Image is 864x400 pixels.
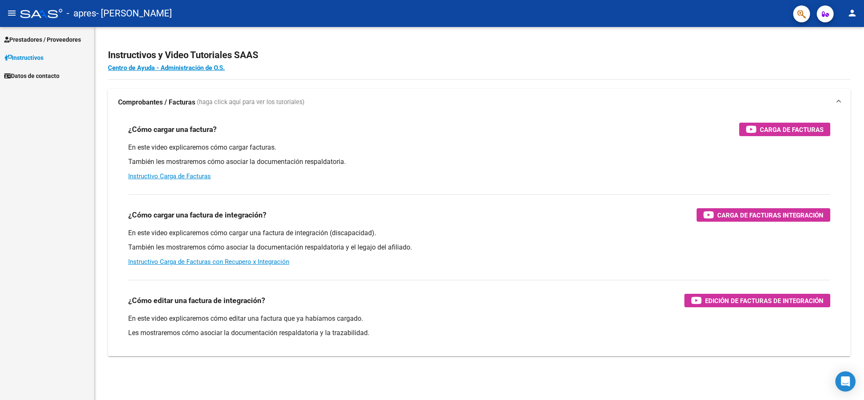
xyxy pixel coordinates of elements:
[128,258,289,266] a: Instructivo Carga de Facturas con Recupero x Integración
[4,71,59,81] span: Datos de contacto
[128,157,830,166] p: También les mostraremos cómo asociar la documentación respaldatoria.
[128,123,217,135] h3: ¿Cómo cargar una factura?
[760,124,824,135] span: Carga de Facturas
[847,8,857,18] mat-icon: person
[108,116,851,356] div: Comprobantes / Facturas (haga click aquí para ver los tutoriales)
[67,4,96,23] span: - apres
[835,371,856,392] div: Open Intercom Messenger
[717,210,824,220] span: Carga de Facturas Integración
[128,143,830,152] p: En este video explicaremos cómo cargar facturas.
[705,295,824,306] span: Edición de Facturas de integración
[108,64,225,72] a: Centro de Ayuda - Administración de O.S.
[128,228,830,238] p: En este video explicaremos cómo cargar una factura de integración (discapacidad).
[108,47,851,63] h2: Instructivos y Video Tutoriales SAAS
[128,209,266,221] h3: ¿Cómo cargar una factura de integración?
[96,4,172,23] span: - [PERSON_NAME]
[4,35,81,44] span: Prestadores / Proveedores
[197,98,304,107] span: (haga click aquí para ver los tutoriales)
[697,208,830,222] button: Carga de Facturas Integración
[128,243,830,252] p: También les mostraremos cómo asociar la documentación respaldatoria y el legajo del afiliado.
[739,123,830,136] button: Carga de Facturas
[128,328,830,338] p: Les mostraremos cómo asociar la documentación respaldatoria y la trazabilidad.
[128,314,830,323] p: En este video explicaremos cómo editar una factura que ya habíamos cargado.
[128,295,265,306] h3: ¿Cómo editar una factura de integración?
[108,89,851,116] mat-expansion-panel-header: Comprobantes / Facturas (haga click aquí para ver los tutoriales)
[7,8,17,18] mat-icon: menu
[118,98,195,107] strong: Comprobantes / Facturas
[4,53,43,62] span: Instructivos
[128,172,211,180] a: Instructivo Carga de Facturas
[684,294,830,307] button: Edición de Facturas de integración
